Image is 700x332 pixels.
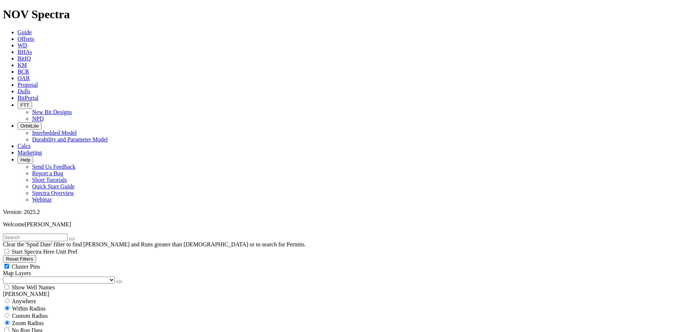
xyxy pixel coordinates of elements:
[17,55,31,62] a: BitIQ
[3,234,67,241] input: Search
[20,123,39,129] span: OrbitLite
[17,122,42,130] button: OrbitLite
[32,190,74,196] a: Spectra Overview
[12,249,54,255] span: Start Spectra Here
[17,82,38,88] a: Proposal
[17,101,32,109] button: FTT
[3,221,697,228] p: Welcome
[17,29,32,35] a: Guide
[17,36,34,42] a: Offsets
[32,130,77,136] a: Interbedded Model
[56,249,77,255] span: Unit Pref
[17,143,31,149] a: Calcs
[12,313,48,319] span: Custom Radius
[12,305,46,312] span: Within Radius
[20,157,30,163] span: Help
[32,196,52,203] a: Webinar
[4,249,9,254] input: Start Spectra Here
[20,102,29,108] span: FTT
[3,8,697,21] h1: NOV Spectra
[17,88,30,94] a: Dulls
[17,42,27,48] a: WD
[32,109,72,115] a: New Bit Designs
[32,183,74,190] a: Quick Start Guide
[32,170,63,176] a: Report a Bug
[12,263,40,270] span: Cluster Pins
[3,270,31,276] span: Map Layers
[17,62,27,68] a: KM
[17,75,30,81] a: OAR
[25,221,71,227] span: [PERSON_NAME]
[32,177,67,183] a: Short Tutorials
[3,209,697,215] div: Version: 2025.2
[12,284,55,290] span: Show Well Names
[3,255,36,263] button: Reset Filters
[32,164,75,170] a: Send Us Feedback
[17,49,32,55] a: BHAs
[17,156,33,164] button: Help
[3,241,306,247] span: Clear the 'Spud Date' filter to find [PERSON_NAME] and Runs greater than [DEMOGRAPHIC_DATA] or to...
[3,291,697,297] div: [PERSON_NAME]
[32,136,108,142] a: Durability and Parameter Model
[12,320,44,326] span: Zoom Radius
[17,149,42,156] a: Marketing
[17,69,29,75] a: BCR
[17,95,39,101] a: BitPortal
[12,298,36,304] span: Anywhere
[32,116,44,122] a: NPD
